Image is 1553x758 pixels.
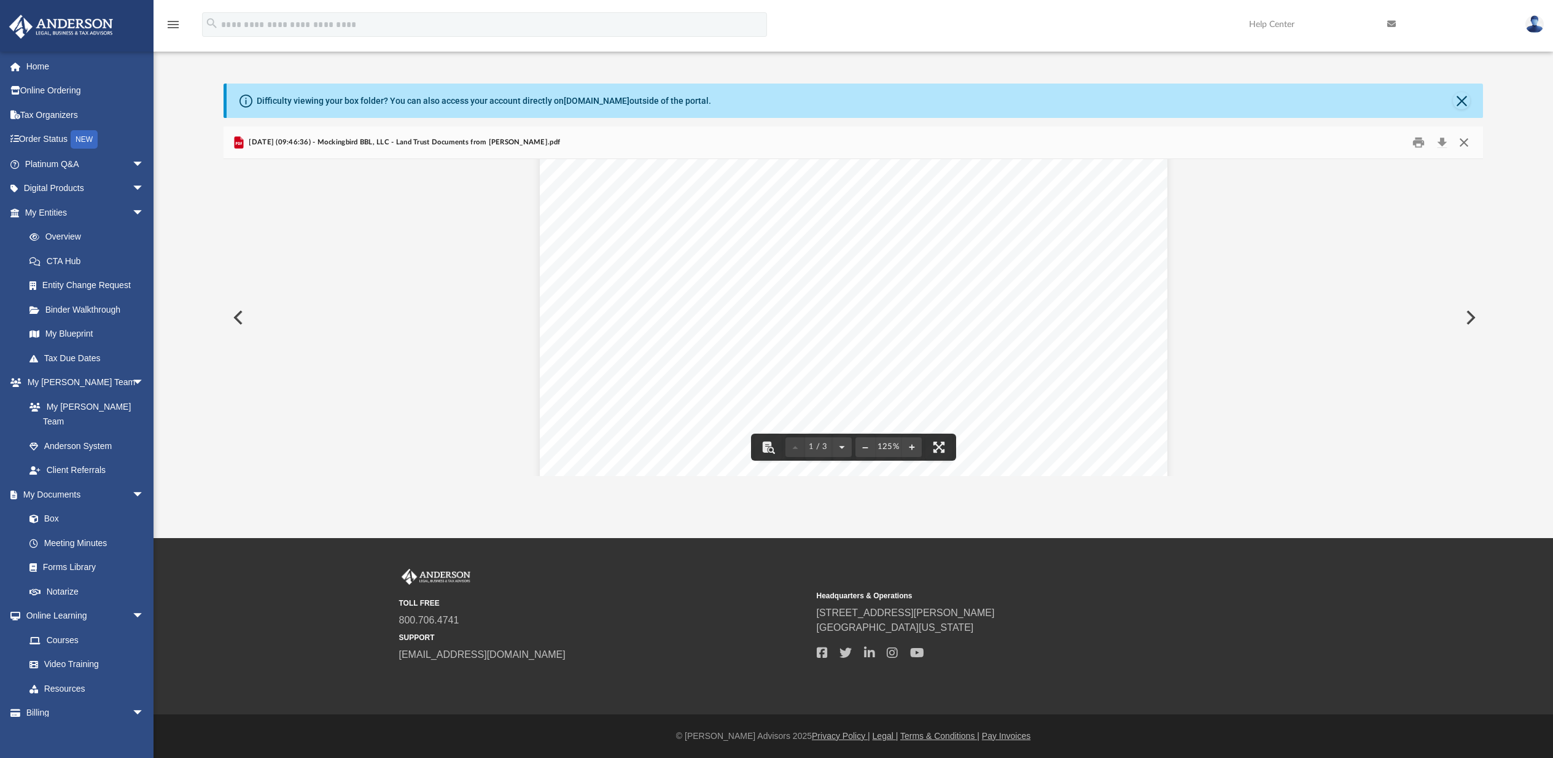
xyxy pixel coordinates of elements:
div: File preview [224,159,1483,476]
a: Privacy Policy | [812,731,870,741]
a: My [PERSON_NAME] Team [17,394,150,434]
a: Notarize [17,579,157,604]
span: arrow_drop_down [132,152,157,177]
button: Print [1407,133,1431,152]
button: Enter fullscreen [925,434,952,461]
a: [GEOGRAPHIC_DATA][US_STATE] [817,622,974,633]
a: Platinum Q&Aarrow_drop_down [9,152,163,176]
span: arrow_drop_down [132,176,157,201]
img: Anderson Advisors Platinum Portal [6,15,117,39]
a: menu [166,23,181,32]
span: [DATE] (09:46:36) - Mockingbird BBL, LLC - Land Trust Documents from [PERSON_NAME].pdf [246,137,560,148]
div: NEW [71,130,98,149]
a: Online Ordering [9,79,163,103]
button: Previous File [224,300,251,335]
a: Video Training [17,652,150,677]
a: [DOMAIN_NAME] [564,96,629,106]
a: Tax Organizers [9,103,163,127]
a: Overview [17,225,163,249]
i: search [205,17,219,30]
button: Close [1453,92,1470,109]
span: arrow_drop_down [132,701,157,726]
a: 800.706.4741 [399,615,459,625]
img: Anderson Advisors Platinum Portal [399,569,473,585]
a: [STREET_ADDRESS][PERSON_NAME] [817,608,995,618]
small: SUPPORT [399,632,808,643]
div: Preview [224,127,1483,476]
button: Zoom out [855,434,875,461]
a: Billingarrow_drop_down [9,701,163,725]
a: My [PERSON_NAME] Teamarrow_drop_down [9,370,157,395]
button: Download [1431,133,1453,152]
div: Difficulty viewing your box folder? You can also access your account directly on outside of the p... [257,95,711,107]
a: Legal | [873,731,898,741]
div: Current zoom level [875,443,902,451]
a: My Entitiesarrow_drop_down [9,200,163,225]
a: CTA Hub [17,249,163,273]
a: Tax Due Dates [17,346,163,370]
div: Document Viewer [224,159,1483,476]
a: Client Referrals [17,458,157,483]
a: My Documentsarrow_drop_down [9,482,157,507]
a: Box [17,507,150,531]
img: User Pic [1525,15,1544,33]
a: Resources [17,676,157,701]
small: TOLL FREE [399,598,808,609]
a: [EMAIL_ADDRESS][DOMAIN_NAME] [399,649,566,660]
a: Home [9,54,163,79]
a: My Blueprint [17,322,157,346]
span: arrow_drop_down [132,370,157,396]
div: © [PERSON_NAME] Advisors 2025 [154,730,1553,743]
a: Binder Walkthrough [17,297,163,322]
a: Courses [17,628,157,652]
a: Online Learningarrow_drop_down [9,604,157,628]
button: Toggle findbar [755,434,782,461]
button: Next File [1456,300,1483,335]
a: Digital Productsarrow_drop_down [9,176,163,201]
span: arrow_drop_down [132,604,157,629]
button: 1 / 3 [805,434,832,461]
i: menu [166,17,181,32]
a: Forms Library [17,555,150,580]
span: arrow_drop_down [132,482,157,507]
a: Order StatusNEW [9,127,163,152]
span: 1 / 3 [805,443,832,451]
a: Pay Invoices [982,731,1030,741]
small: Headquarters & Operations [817,590,1226,601]
button: Next page [832,434,852,461]
a: Meeting Minutes [17,531,157,555]
a: Entity Change Request [17,273,163,298]
button: Zoom in [902,434,922,461]
a: Terms & Conditions | [900,731,979,741]
span: arrow_drop_down [132,200,157,225]
button: Close [1453,133,1475,152]
a: Anderson System [17,434,157,458]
